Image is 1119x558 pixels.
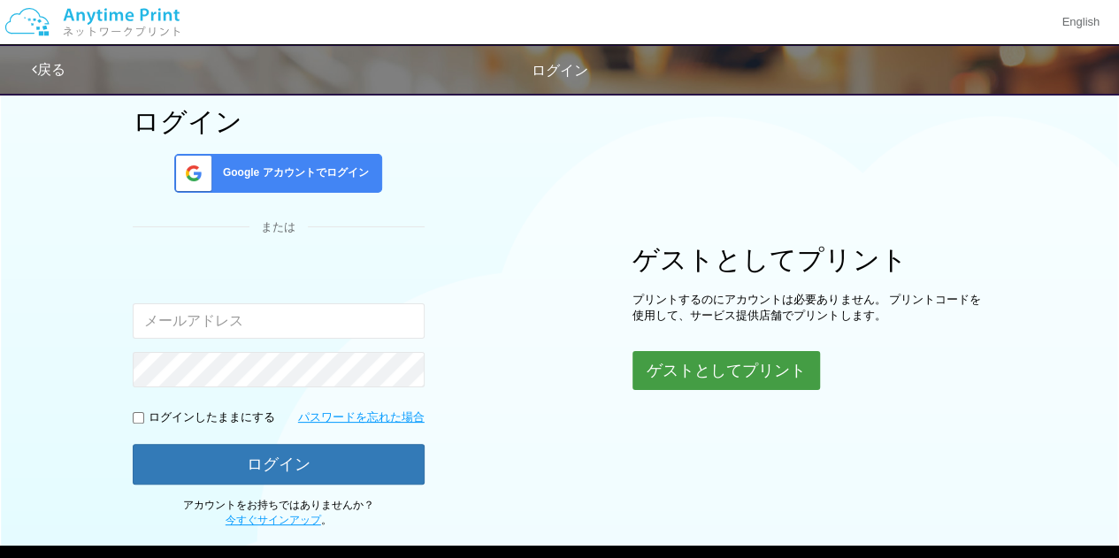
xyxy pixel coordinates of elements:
button: ゲストとしてプリント [632,351,820,390]
div: または [133,219,425,236]
span: Google アカウントでログイン [216,165,369,180]
p: プリントするのにアカウントは必要ありません。 プリントコードを使用して、サービス提供店舗でプリントします。 [632,292,986,325]
h1: ログイン [133,107,425,136]
a: 今すぐサインアップ [226,514,321,526]
h1: ゲストとしてプリント [632,245,986,274]
a: 戻る [32,62,65,77]
p: アカウントをお持ちではありませんか？ [133,498,425,528]
button: ログイン [133,444,425,485]
a: パスワードを忘れた場合 [298,409,425,426]
input: メールアドレス [133,303,425,339]
p: ログインしたままにする [149,409,275,426]
span: ログイン [532,63,588,78]
span: 。 [226,514,332,526]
